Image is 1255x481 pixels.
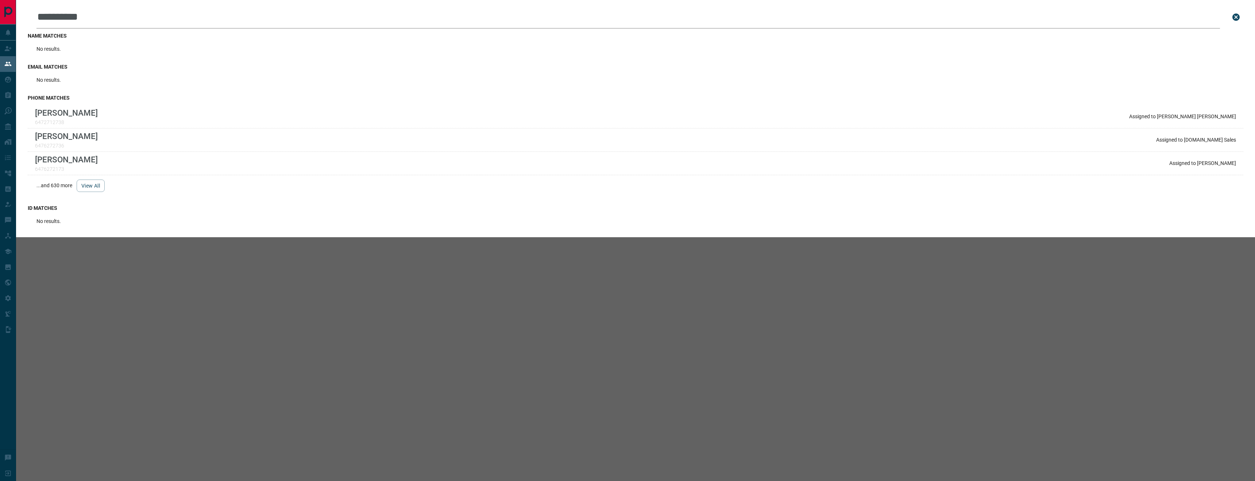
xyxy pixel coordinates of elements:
[35,131,98,141] p: [PERSON_NAME]
[28,175,1243,196] div: ...and 630 more
[1129,113,1236,119] p: Assigned to [PERSON_NAME] [PERSON_NAME]
[77,180,105,192] button: view all
[35,108,98,118] p: [PERSON_NAME]
[35,143,98,149] p: 6476272736
[1229,10,1243,24] button: close search bar
[36,77,61,83] p: No results.
[1169,160,1236,166] p: Assigned to [PERSON_NAME]
[1156,137,1236,143] p: Assigned to [DOMAIN_NAME] Sales
[36,46,61,52] p: No results.
[28,95,1243,101] h3: phone matches
[35,119,98,125] p: 6472712738
[28,64,1243,70] h3: email matches
[35,155,98,164] p: [PERSON_NAME]
[28,205,1243,211] h3: id matches
[36,218,61,224] p: No results.
[28,33,1243,39] h3: name matches
[35,166,98,172] p: 6476272173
